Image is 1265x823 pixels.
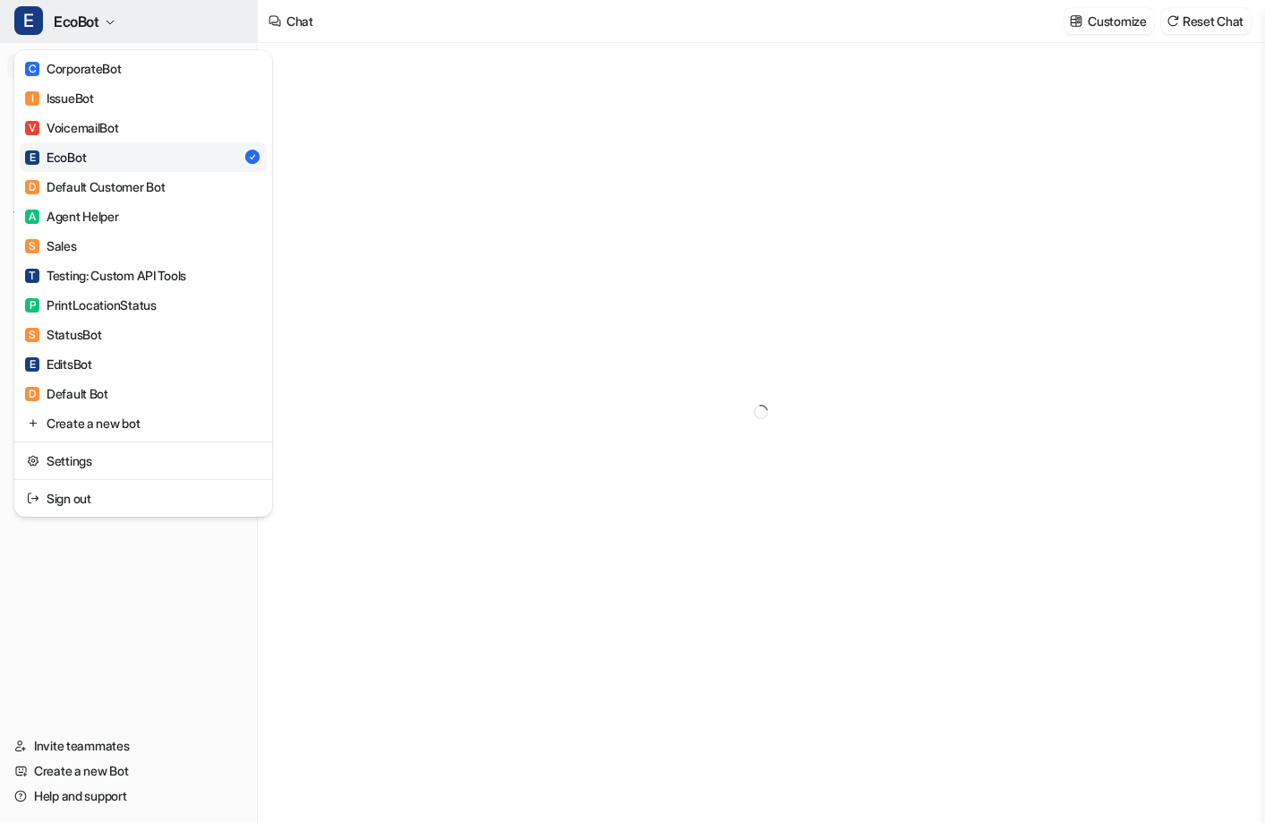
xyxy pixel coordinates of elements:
[25,236,77,255] div: Sales
[14,50,272,517] div: EEcoBot
[25,296,157,314] div: PrintLocationStatus
[25,357,39,372] span: E
[25,239,39,253] span: S
[20,446,267,476] a: Settings
[27,414,39,433] img: reset
[27,489,39,508] img: reset
[25,269,39,283] span: T
[27,451,39,470] img: reset
[20,484,267,513] a: Sign out
[25,355,92,373] div: EditsBot
[25,148,86,167] div: EcoBot
[25,150,39,165] span: E
[25,91,39,106] span: I
[25,62,39,76] span: C
[54,9,99,34] span: EcoBot
[25,207,119,226] div: Agent Helper
[25,384,108,403] div: Default Bot
[25,59,122,78] div: CorporateBot
[14,6,43,35] span: E
[25,387,39,401] span: D
[25,180,39,194] span: D
[25,121,39,135] span: V
[25,177,165,196] div: Default Customer Bot
[25,325,101,344] div: StatusBot
[25,266,186,285] div: Testing: Custom API Tools
[25,298,39,313] span: P
[25,210,39,224] span: A
[25,118,119,137] div: VoicemailBot
[25,328,39,342] span: S
[25,89,94,107] div: IssueBot
[20,408,267,438] a: Create a new bot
